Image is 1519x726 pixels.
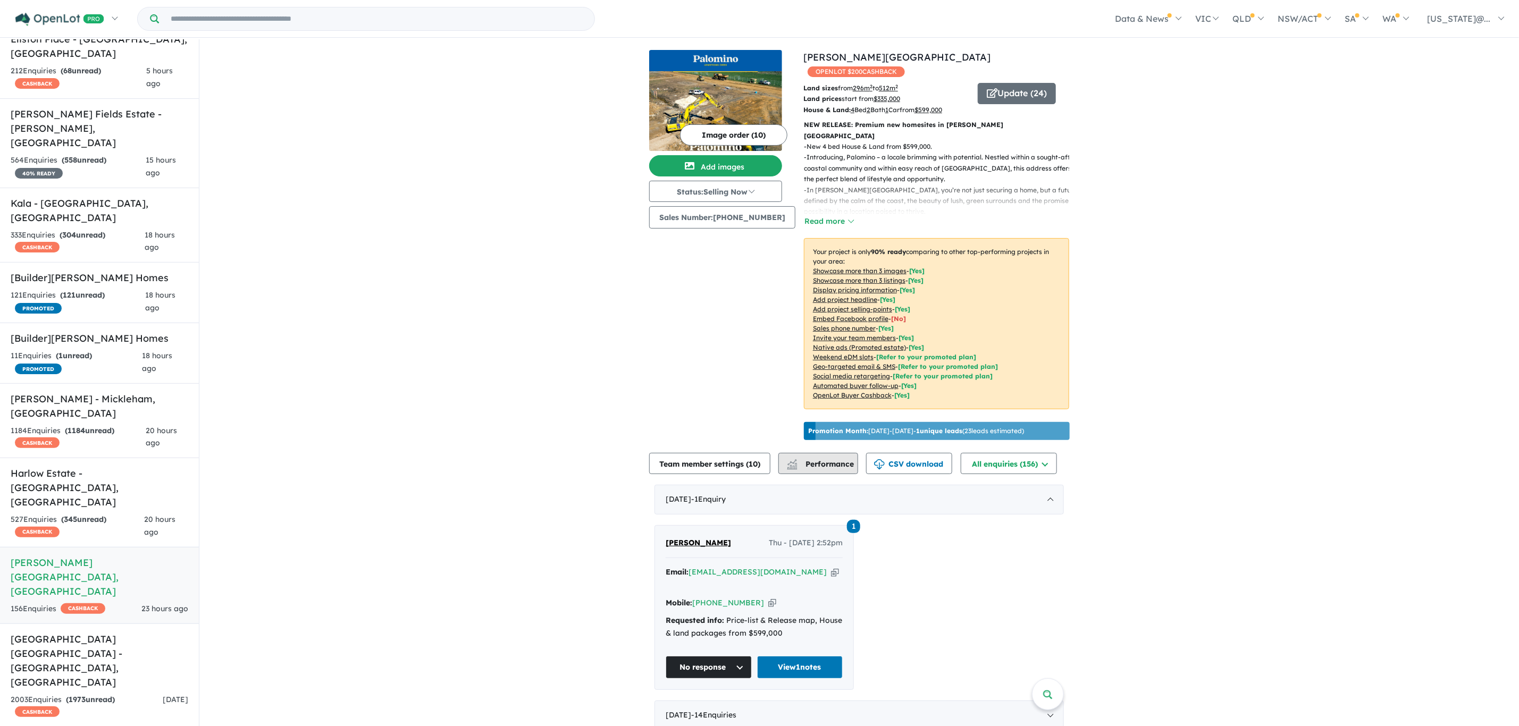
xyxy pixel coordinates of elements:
[666,537,731,550] a: [PERSON_NAME]
[11,392,188,420] h5: [PERSON_NAME] - Mickleham , [GEOGRAPHIC_DATA]
[63,66,72,75] span: 68
[61,603,105,614] span: CASHBACK
[813,343,906,351] u: Native ads (Promoted estate)
[804,238,1069,409] p: Your project is only comparing to other top-performing projects in your area: - - - - - - - - - -...
[813,353,874,361] u: Weekend eDM slots
[62,155,106,165] strong: ( unread)
[666,538,731,547] span: [PERSON_NAME]
[916,427,962,435] b: 1 unique leads
[15,168,63,179] span: 40 % READY
[15,13,104,26] img: Openlot PRO Logo White
[803,83,970,94] p: from
[692,598,764,607] a: [PHONE_NUMBER]
[11,350,142,375] div: 11 Enquir ies
[804,120,1069,141] p: NEW RELEASE: Premium new homesites in [PERSON_NAME][GEOGRAPHIC_DATA]
[146,426,177,448] span: 20 hours ago
[808,66,905,77] span: OPENLOT $ 200 CASHBACK
[831,567,839,578] button: Copy
[15,364,62,374] span: PROMOTED
[769,537,843,550] span: Thu - [DATE] 2:52pm
[768,597,776,609] button: Copy
[11,632,188,689] h5: [GEOGRAPHIC_DATA] [GEOGRAPHIC_DATA] - [GEOGRAPHIC_DATA] , [GEOGRAPHIC_DATA]
[66,695,115,704] strong: ( unread)
[145,230,175,252] span: 18 hours ago
[813,305,892,313] u: Add project selling-points
[11,603,105,615] div: 156 Enquir ies
[680,124,787,146] button: Image order (10)
[878,324,894,332] span: [ Yes ]
[908,276,924,284] span: [ Yes ]
[961,453,1057,474] button: All enquiries (156)
[909,267,925,275] span: [ Yes ]
[874,459,885,470] img: download icon
[900,286,915,294] span: [ Yes ]
[15,527,60,537] span: CASHBACK
[11,229,145,255] div: 333 Enquir ies
[11,271,188,285] h5: [Builder] [PERSON_NAME] Homes
[64,514,77,524] span: 345
[813,315,888,323] u: Embed Facebook profile
[778,453,858,474] button: Performance
[788,459,854,469] span: Performance
[879,84,898,92] u: 512 m
[1428,13,1491,24] span: [US_STATE]@...
[64,155,77,165] span: 558
[62,230,76,240] span: 304
[689,567,827,577] a: [EMAIL_ADDRESS][DOMAIN_NAME]
[787,463,798,470] img: bar-chart.svg
[813,276,905,284] u: Showcase more than 3 listings
[60,230,105,240] strong: ( unread)
[63,290,75,300] span: 121
[813,334,896,342] u: Invite your team members
[691,710,736,720] span: - 14 Enquir ies
[142,351,172,373] span: 18 hours ago
[749,459,758,469] span: 10
[803,51,991,63] a: [PERSON_NAME][GEOGRAPHIC_DATA]
[978,83,1056,104] button: Update (24)
[15,242,60,252] span: CASHBACK
[161,7,592,30] input: Try estate name, suburb, builder or developer
[813,296,877,303] u: Add project headline
[803,95,842,103] b: Land prices
[141,604,188,613] span: 23 hours ago
[11,331,188,345] h5: [Builder] [PERSON_NAME] Homes
[15,78,60,89] span: CASHBACK
[163,695,188,704] span: [DATE]
[847,520,860,533] span: 1
[895,305,910,313] span: [ Yes ]
[11,107,188,150] h5: [PERSON_NAME] Fields Estate - [PERSON_NAME] , [GEOGRAPHIC_DATA]
[11,555,188,598] h5: [PERSON_NAME][GEOGRAPHIC_DATA] , [GEOGRAPHIC_DATA]
[813,372,890,380] u: Social media retargeting
[654,485,1064,514] div: [DATE]
[880,296,895,303] span: [ Yes ]
[649,50,782,151] a: Palomino - Armstrong Creek LogoPalomino - Armstrong Creek
[813,362,895,370] u: Geo-targeted email & SMS
[144,514,175,537] span: 20 hours ago
[61,514,106,524] strong: ( unread)
[899,334,914,342] span: [ Yes ]
[895,83,898,89] sup: 2
[146,66,173,88] span: 5 hours ago
[15,706,60,717] span: CASHBACK
[874,95,900,103] u: $ 335,000
[649,453,770,474] button: Team member settings (10)
[808,426,1024,436] p: [DATE] - [DATE] - ( 23 leads estimated)
[894,391,910,399] span: [Yes]
[891,315,906,323] span: [ No ]
[11,289,145,315] div: 121 Enquir ies
[808,427,868,435] b: Promotion Month:
[898,362,998,370] span: [Refer to your promoted plan]
[649,71,782,151] img: Palomino - Armstrong Creek
[11,513,144,539] div: 527 Enquir ies
[867,106,870,114] u: 2
[649,155,782,176] button: Add images
[11,466,188,509] h5: Harlow Estate - [GEOGRAPHIC_DATA] , [GEOGRAPHIC_DATA]
[666,614,843,640] div: Price-list & Release map, House & land packages from $599,000
[853,84,872,92] u: 296 m
[866,453,952,474] button: CSV download
[813,324,876,332] u: Sales phone number
[69,695,86,704] span: 1973
[885,106,888,114] u: 1
[649,206,795,229] button: Sales Number:[PHONE_NUMBER]
[11,196,188,225] h5: Kala - [GEOGRAPHIC_DATA] , [GEOGRAPHIC_DATA]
